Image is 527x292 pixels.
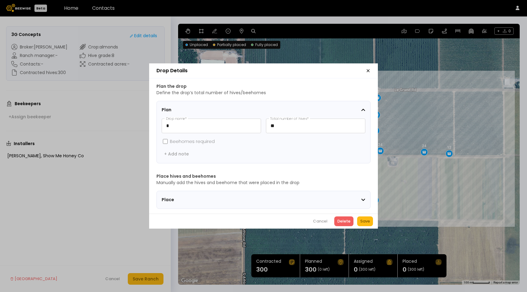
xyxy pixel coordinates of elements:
[156,180,371,186] p: Manually add the hives and beehome that were placed in the drop
[156,90,371,96] p: Define the drop’s total number of hives/beehomes
[156,83,371,90] h3: Plan the drop
[156,173,371,180] h3: Place hives and beehomes
[170,138,215,145] label: Beehomes required
[162,107,238,113] span: Plan
[162,197,238,203] span: Place
[162,150,191,158] button: + Add note
[360,218,370,224] div: Save
[162,197,361,203] div: Place
[156,68,188,73] h2: Drop Details
[337,218,350,224] div: Delete
[310,216,331,226] button: Cancel
[164,151,189,157] div: + Add note
[313,218,328,224] div: Cancel
[162,107,361,113] div: Plan
[357,216,373,226] button: Save
[334,216,353,226] button: Delete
